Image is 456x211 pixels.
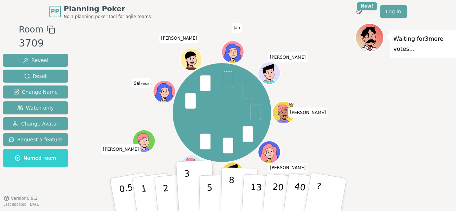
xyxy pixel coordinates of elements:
[380,5,407,18] a: Log in
[288,107,328,118] span: Click to change your name
[64,4,151,14] span: Planning Poker
[13,120,59,127] span: Change Avatar
[140,82,149,85] span: (you)
[268,163,307,173] span: Click to change your name
[3,149,68,167] button: Named room
[19,36,55,51] div: 3709
[3,70,68,83] button: Reset
[3,101,68,114] button: Watch only
[3,117,68,130] button: Change Avatar
[15,154,56,162] span: Named room
[9,136,62,143] span: Request a feature
[232,23,242,33] span: Click to change your name
[64,14,151,19] span: No.1 planning poker tool for agile teams
[159,33,199,43] span: Click to change your name
[183,168,191,208] p: 3
[393,34,452,54] p: Waiting for 3 more votes...
[4,195,38,201] button: Version0.9.2
[3,133,68,146] button: Request a feature
[24,72,47,80] span: Reset
[3,54,68,67] button: Reveal
[132,78,151,88] span: Click to change your name
[19,23,43,36] span: Room
[3,85,68,98] button: Change Name
[357,2,377,10] div: New!
[154,81,174,102] button: Click to change your avatar
[51,7,59,16] span: PP
[11,195,38,201] span: Version 0.9.2
[17,104,54,111] span: Watch only
[288,102,294,107] span: Patrick is the host
[23,57,48,64] span: Reveal
[353,5,366,18] button: New!
[13,88,58,96] span: Change Name
[49,4,151,19] a: PPPlanning PokerNo.1 planning poker tool for agile teams
[4,202,40,206] span: Last updated: [DATE]
[268,52,307,62] span: Click to change your name
[101,144,141,154] span: Click to change your name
